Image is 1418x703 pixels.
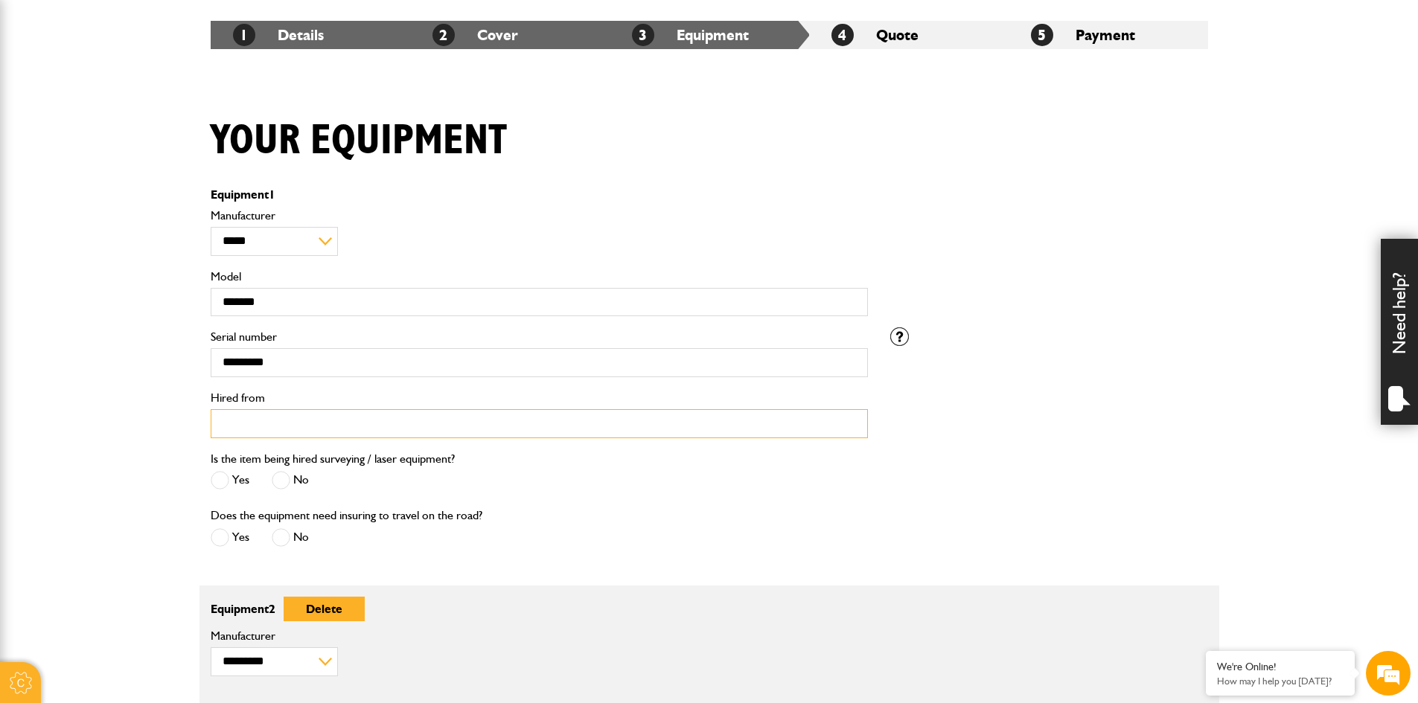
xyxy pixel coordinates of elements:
p: How may I help you today? [1217,675,1344,687]
span: 1 [269,187,275,202]
label: Is the item being hired surveying / laser equipment? [211,453,455,465]
span: 3 [632,24,654,46]
label: Model [211,271,868,283]
span: 5 [1031,24,1053,46]
input: Enter your email address [19,182,272,214]
label: Serial number [211,331,868,343]
div: We're Online! [1217,661,1344,673]
label: No [272,528,309,547]
a: 1Details [233,26,324,44]
div: Chat with us now [77,83,250,103]
a: 2Cover [432,26,518,44]
label: Yes [211,528,249,547]
div: Need help? [1381,239,1418,425]
li: Payment [1009,21,1208,49]
label: No [272,471,309,489]
label: Hired from [211,392,868,404]
span: 2 [269,602,275,616]
p: Equipment [211,597,868,621]
label: Yes [211,471,249,489]
h1: Your equipment [211,116,507,166]
span: 2 [432,24,455,46]
li: Equipment [610,21,809,49]
textarea: Type your message and hit 'Enter' [19,269,272,446]
input: Enter your phone number [19,225,272,258]
input: Enter your last name [19,138,272,170]
p: Equipment [211,189,868,201]
label: Manufacturer [211,210,868,222]
button: Delete [284,597,365,621]
label: Manufacturer [211,630,868,642]
li: Quote [809,21,1009,49]
span: 4 [831,24,854,46]
img: d_20077148190_company_1631870298795_20077148190 [25,83,63,103]
label: Does the equipment need insuring to travel on the road? [211,510,482,521]
span: 1 [233,24,255,46]
div: Minimize live chat window [244,7,280,43]
em: Start Chat [202,458,270,478]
